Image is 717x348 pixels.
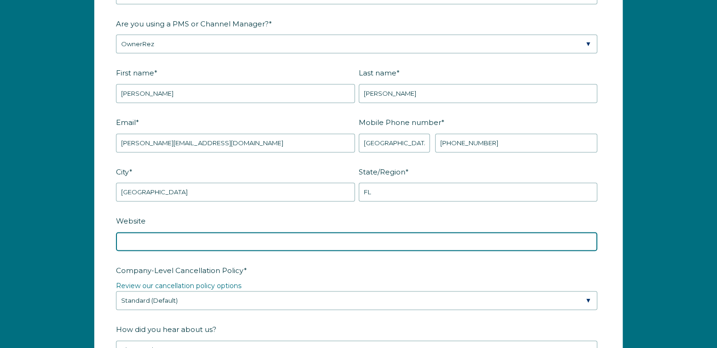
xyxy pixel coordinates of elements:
[116,214,146,228] span: Website
[359,165,405,179] span: State/Region
[116,66,154,80] span: First name
[116,263,244,278] span: Company-Level Cancellation Policy
[116,322,216,337] span: How did you hear about us?
[116,17,269,31] span: Are you using a PMS or Channel Manager?
[359,115,441,130] span: Mobile Phone number
[359,66,396,80] span: Last name
[116,115,136,130] span: Email
[116,282,241,290] a: Review our cancellation policy options
[116,165,129,179] span: City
